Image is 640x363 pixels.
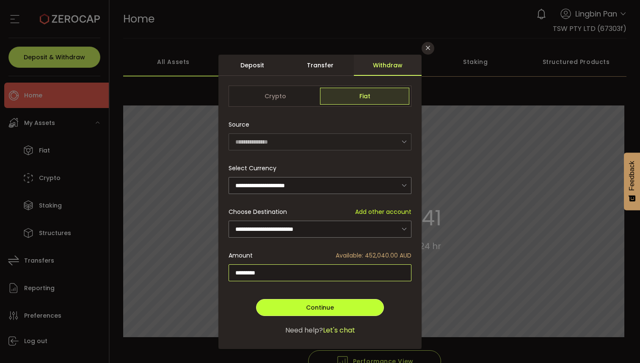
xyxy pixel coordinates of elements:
[231,88,320,105] span: Crypto
[539,272,640,363] iframe: Chat Widget
[323,325,355,335] span: Let's chat
[229,164,281,172] label: Select Currency
[286,55,354,76] div: Transfer
[320,88,409,105] span: Fiat
[229,251,253,260] span: Amount
[256,299,384,316] button: Continue
[285,325,323,335] span: Need help?
[218,55,422,349] div: dialog
[229,116,249,133] span: Source
[422,42,434,55] button: Close
[354,55,422,76] div: Withdraw
[218,55,286,76] div: Deposit
[628,161,636,191] span: Feedback
[336,251,411,260] span: Available: 452,040.00 AUD
[355,208,411,216] span: Add other account
[229,208,287,216] span: Choose Destination
[306,303,334,312] span: Continue
[624,152,640,210] button: Feedback - Show survey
